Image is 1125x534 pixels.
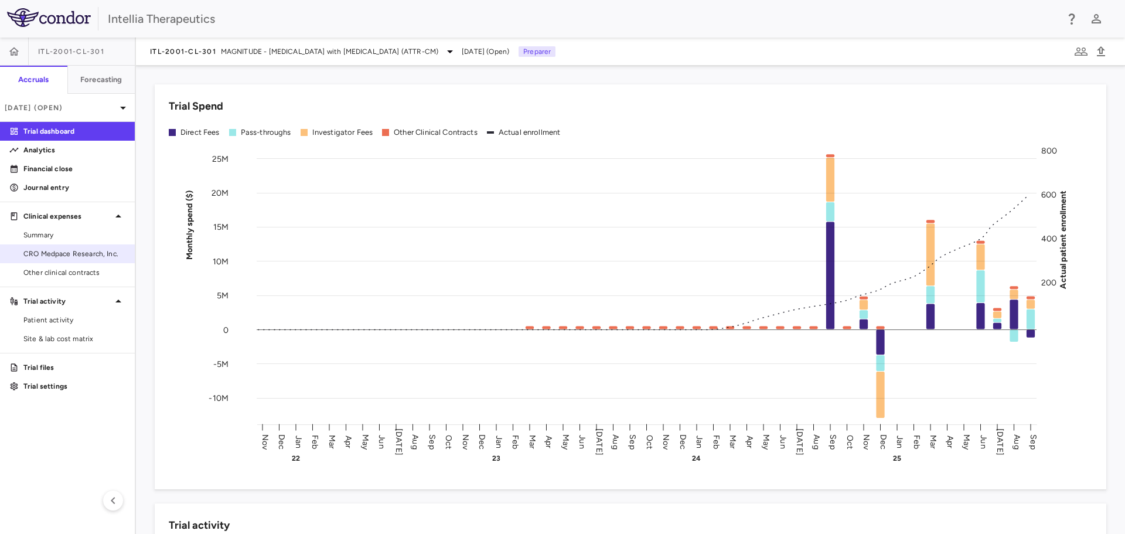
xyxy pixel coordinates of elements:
text: Jun [577,435,587,448]
p: Clinical expenses [23,211,111,222]
tspan: -10M [209,393,229,403]
span: ITL-2001-CL-301 [150,47,216,56]
text: Jan [494,435,504,448]
div: Pass-throughs [241,127,291,138]
text: Jan [294,435,304,448]
span: Site & lab cost matrix [23,334,125,344]
text: Apr [745,435,755,448]
text: Sep [427,434,437,449]
text: [DATE] [594,428,604,455]
text: Mar [527,434,537,448]
text: Jan [895,435,905,448]
text: Aug [410,434,420,449]
text: Jun [979,435,988,448]
span: CRO Medpace Research, Inc. [23,249,125,259]
text: Sep [628,434,637,449]
p: [DATE] (Open) [5,103,116,113]
text: Oct [645,434,654,448]
text: Mar [327,434,337,448]
text: May [360,434,370,450]
p: Preparer [519,46,555,57]
p: Trial activity [23,296,111,307]
text: Feb [310,434,320,448]
tspan: 5M [217,291,229,301]
span: ITL-2001-CL-301 [38,47,104,56]
text: Jan [694,435,704,448]
span: MAGNITUDE - [MEDICAL_DATA] with [MEDICAL_DATA] (ATTR-CM) [221,46,438,57]
h6: Accruals [18,74,49,85]
text: Dec [277,434,287,449]
span: [DATE] (Open) [462,46,509,57]
tspan: Monthly spend ($) [185,190,195,260]
text: Nov [661,434,671,450]
h6: Trial Spend [169,98,223,114]
text: Oct [444,434,454,448]
text: Mar [728,434,738,448]
text: Jun [778,435,788,448]
text: [DATE] [394,428,404,455]
tspan: 10M [213,256,229,266]
text: Feb [912,434,922,448]
text: Mar [928,434,938,448]
p: Financial close [23,164,125,174]
p: Journal entry [23,182,125,193]
text: Dec [878,434,888,449]
tspan: 800 [1041,146,1057,156]
p: Trial dashboard [23,126,125,137]
tspan: 200 [1041,278,1056,288]
tspan: 25M [212,154,229,164]
text: Sep [828,434,838,449]
text: Sep [1028,434,1038,449]
text: Oct [845,434,855,448]
text: Feb [711,434,721,448]
text: Apr [544,435,554,448]
text: Jun [377,435,387,448]
text: May [761,434,771,450]
text: May [561,434,571,450]
text: 23 [492,454,500,462]
h6: Forecasting [80,74,122,85]
tspan: 600 [1041,190,1056,200]
text: Nov [260,434,270,450]
text: [DATE] [795,428,804,455]
div: Actual enrollment [499,127,561,138]
text: Feb [510,434,520,448]
tspan: 400 [1041,234,1057,244]
div: Intellia Therapeutics [108,10,1057,28]
text: Dec [477,434,487,449]
tspan: 15M [213,222,229,232]
h6: Trial activity [169,518,230,533]
p: Trial settings [23,381,125,392]
p: Analytics [23,145,125,155]
text: Apr [343,435,353,448]
span: Other clinical contracts [23,267,125,278]
text: Aug [1012,434,1022,449]
span: Patient activity [23,315,125,325]
text: Apr [945,435,955,448]
text: Nov [461,434,471,450]
div: Direct Fees [180,127,220,138]
text: Aug [611,434,621,449]
p: Trial files [23,362,125,373]
text: 24 [692,454,701,462]
text: Aug [812,434,821,449]
img: logo-full-BYUhSk78.svg [7,8,91,27]
text: 25 [893,454,901,462]
text: [DATE] [995,428,1005,455]
span: Summary [23,230,125,240]
text: Dec [678,434,688,449]
tspan: 0 [223,325,229,335]
text: Nov [861,434,871,450]
div: Investigator Fees [312,127,373,138]
div: Other Clinical Contracts [394,127,478,138]
tspan: -5M [213,359,229,369]
text: 22 [292,454,300,462]
text: May [962,434,971,450]
tspan: 20M [212,188,229,198]
tspan: Actual patient enrollment [1058,190,1068,288]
